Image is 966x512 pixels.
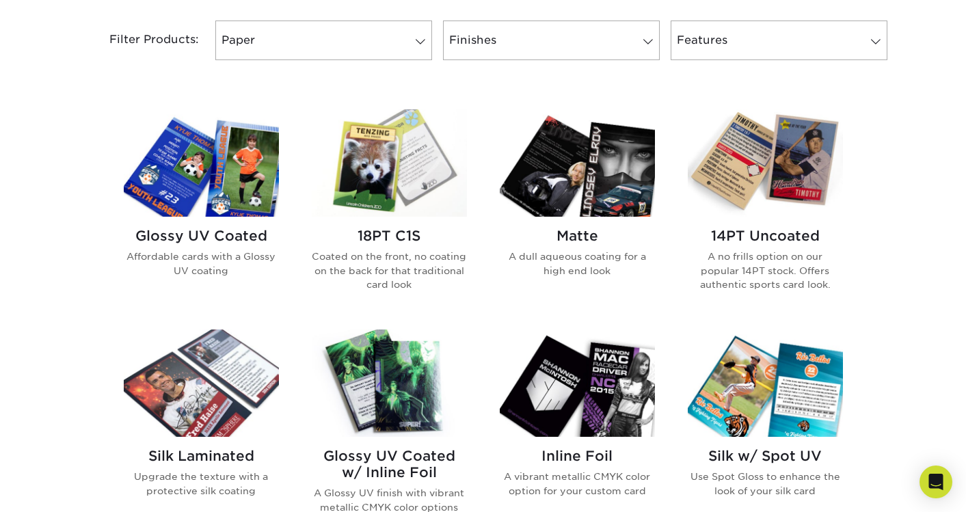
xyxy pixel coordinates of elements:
[920,466,952,498] div: Open Intercom Messenger
[688,448,843,464] h2: Silk w/ Spot UV
[124,329,279,437] img: Silk Laminated Trading Cards
[124,228,279,244] h2: Glossy UV Coated
[688,470,843,498] p: Use Spot Gloss to enhance the look of your silk card
[500,329,655,437] img: Inline Foil Trading Cards
[688,329,843,437] img: Silk w/ Spot UV Trading Cards
[671,21,887,60] a: Features
[500,448,655,464] h2: Inline Foil
[500,228,655,244] h2: Matte
[124,470,279,498] p: Upgrade the texture with a protective silk coating
[312,228,467,244] h2: 18PT C1S
[688,109,843,217] img: 14PT Uncoated Trading Cards
[215,21,432,60] a: Paper
[443,21,660,60] a: Finishes
[500,250,655,278] p: A dull aqueous coating for a high end look
[500,109,655,313] a: Matte Trading Cards Matte A dull aqueous coating for a high end look
[312,109,467,313] a: 18PT C1S Trading Cards 18PT C1S Coated on the front, no coating on the back for that traditional ...
[688,109,843,313] a: 14PT Uncoated Trading Cards 14PT Uncoated A no frills option on our popular 14PT stock. Offers au...
[73,21,210,60] div: Filter Products:
[312,448,467,481] h2: Glossy UV Coated w/ Inline Foil
[500,109,655,217] img: Matte Trading Cards
[688,228,843,244] h2: 14PT Uncoated
[124,109,279,217] img: Glossy UV Coated Trading Cards
[124,250,279,278] p: Affordable cards with a Glossy UV coating
[500,470,655,498] p: A vibrant metallic CMYK color option for your custom card
[688,250,843,291] p: A no frills option on our popular 14PT stock. Offers authentic sports card look.
[312,109,467,217] img: 18PT C1S Trading Cards
[312,250,467,291] p: Coated on the front, no coating on the back for that traditional card look
[124,109,279,313] a: Glossy UV Coated Trading Cards Glossy UV Coated Affordable cards with a Glossy UV coating
[124,448,279,464] h2: Silk Laminated
[312,329,467,437] img: Glossy UV Coated w/ Inline Foil Trading Cards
